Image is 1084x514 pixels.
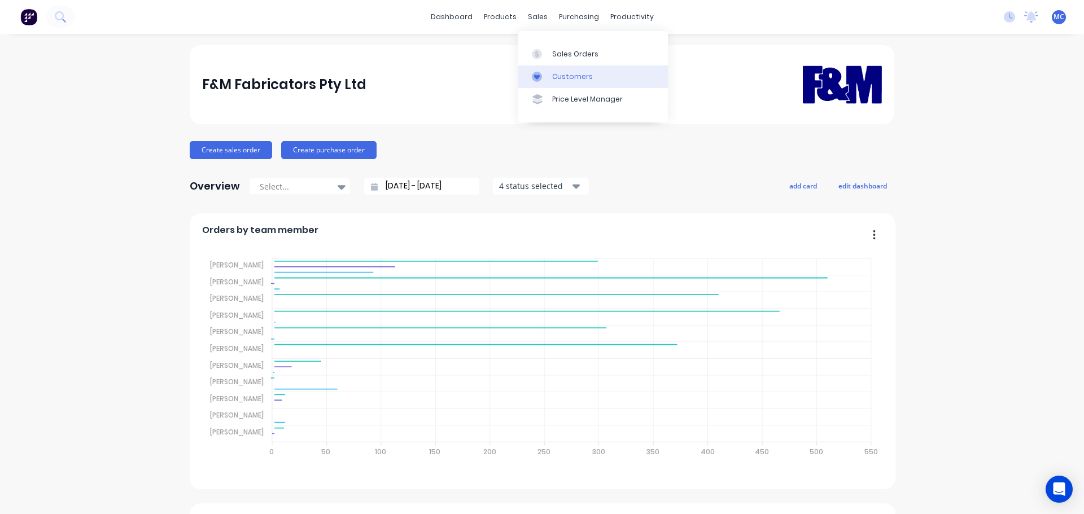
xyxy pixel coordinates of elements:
a: Sales Orders [518,42,668,65]
div: products [478,8,522,25]
tspan: [PERSON_NAME] [210,260,264,270]
a: Customers [518,65,668,88]
div: Overview [190,175,240,197]
tspan: [PERSON_NAME] [210,310,264,320]
tspan: 300 [592,447,605,456]
div: 4 status selected [499,180,570,192]
div: F&M Fabricators Pty Ltd [202,73,366,96]
tspan: [PERSON_NAME] [210,327,264,336]
tspan: [PERSON_NAME] [210,427,264,437]
tspan: 100 [375,447,386,456]
div: Sales Orders [552,49,598,59]
tspan: 550 [864,447,878,456]
tspan: 350 [646,447,659,456]
button: 4 status selected [493,178,589,195]
tspan: [PERSON_NAME] [210,410,264,420]
tspan: 500 [810,447,823,456]
div: Open Intercom Messenger [1046,476,1073,503]
div: productivity [605,8,659,25]
a: dashboard [425,8,478,25]
tspan: 250 [537,447,550,456]
div: purchasing [553,8,605,25]
button: add card [782,178,824,193]
tspan: 400 [700,447,714,456]
button: Create purchase order [281,141,377,159]
button: edit dashboard [831,178,894,193]
a: Price Level Manager [518,88,668,111]
tspan: 150 [429,447,440,456]
span: Orders by team member [202,223,318,237]
tspan: [PERSON_NAME] [210,394,264,403]
div: Customers [552,72,593,82]
img: F&M Fabricators Pty Ltd [803,49,882,120]
tspan: [PERSON_NAME] [210,277,264,287]
tspan: [PERSON_NAME] [210,344,264,353]
tspan: 50 [321,447,330,456]
tspan: 0 [269,447,273,456]
div: sales [522,8,553,25]
tspan: [PERSON_NAME] [210,293,264,303]
tspan: [PERSON_NAME] [210,377,264,386]
tspan: 450 [755,447,769,456]
div: Price Level Manager [552,94,623,104]
tspan: 200 [483,447,496,456]
tspan: [PERSON_NAME] [210,360,264,370]
img: Factory [20,8,37,25]
span: MC [1054,12,1064,22]
button: Create sales order [190,141,272,159]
